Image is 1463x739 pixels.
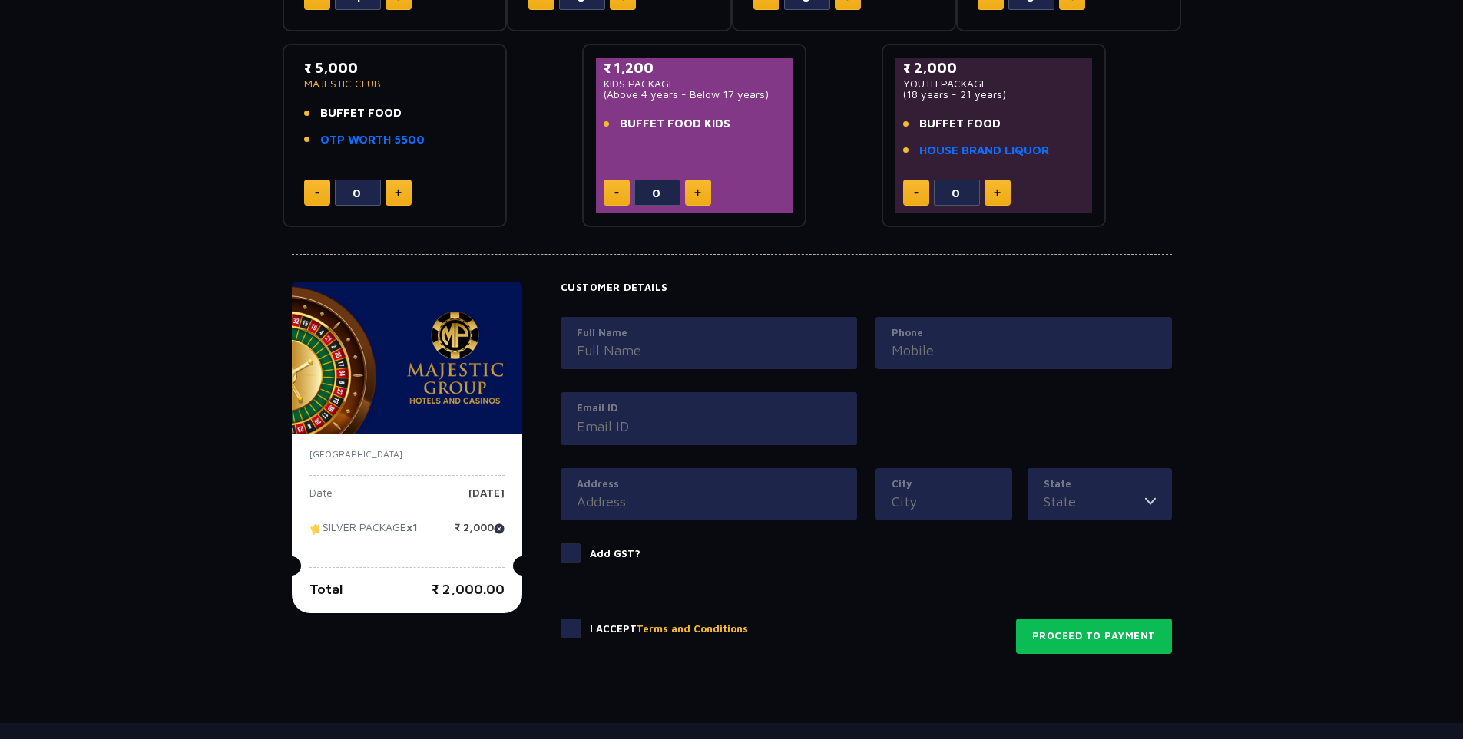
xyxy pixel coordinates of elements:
img: tikcet [309,522,323,536]
input: Full Name [577,340,841,361]
p: YOUTH PACKAGE [903,78,1085,89]
label: City [892,477,996,492]
label: Address [577,477,841,492]
h4: Customer Details [561,282,1172,294]
button: Proceed to Payment [1016,619,1172,654]
p: MAJESTIC CLUB [304,78,486,89]
img: toggler icon [1145,491,1156,512]
input: Email ID [577,416,841,437]
label: Phone [892,325,1156,341]
input: City [892,491,996,512]
label: State [1044,477,1156,492]
span: BUFFET FOOD [320,104,402,122]
span: BUFFET FOOD KIDS [620,115,730,133]
p: ₹ 2,000 [455,522,505,545]
img: plus [994,189,1001,196]
img: minus [914,192,919,194]
p: Total [309,579,343,599]
p: ₹ 5,000 [304,58,486,78]
input: Mobile [892,340,1156,361]
p: [DATE] [468,487,505,510]
input: Address [577,491,841,512]
img: minus [614,192,619,194]
img: majesticPride-banner [292,282,522,434]
span: BUFFET FOOD [919,115,1001,133]
p: Date [309,487,333,510]
p: (18 years - 21 years) [903,89,1085,100]
p: ₹ 2,000.00 [432,579,505,599]
p: SILVER PACKAGE [309,522,418,545]
img: plus [694,189,701,196]
p: (Above 4 years - Below 17 years) [604,89,786,100]
label: Full Name [577,325,841,341]
img: minus [315,192,319,194]
strong: x1 [406,521,418,534]
p: I Accept [590,622,748,637]
img: plus [395,189,402,196]
button: Terms and Conditions [637,622,748,637]
p: [GEOGRAPHIC_DATA] [309,447,505,461]
a: HOUSE BRAND LIQUOR [919,142,1049,160]
p: Add GST? [590,546,640,562]
label: Email ID [577,401,841,416]
p: ₹ 1,200 [604,58,786,78]
p: KIDS PACKAGE [604,78,786,89]
input: State [1044,491,1145,512]
p: ₹ 2,000 [903,58,1085,78]
a: OTP WORTH 5500 [320,131,425,149]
